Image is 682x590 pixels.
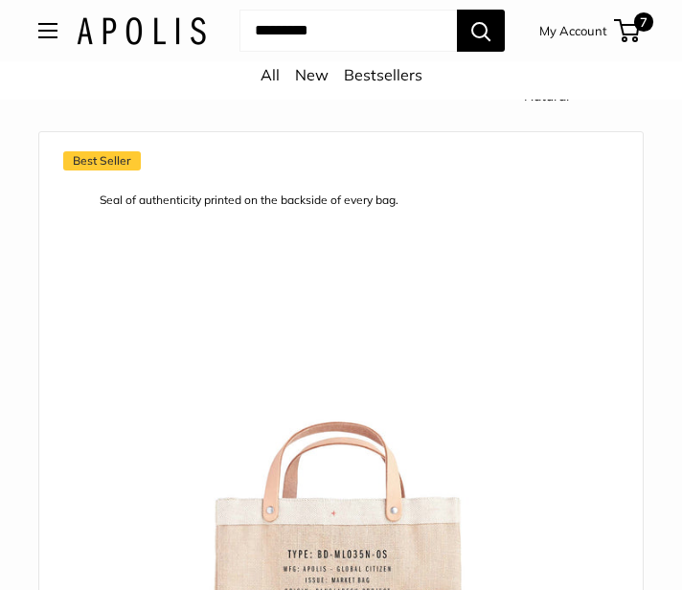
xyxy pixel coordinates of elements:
[616,19,640,42] a: 7
[90,188,408,214] div: Seal of authenticity printed on the backside of every bag.
[344,65,422,84] a: Bestsellers
[295,65,329,84] a: New
[261,65,280,84] a: All
[77,17,206,45] img: Apolis
[539,19,607,42] a: My Account
[63,151,141,170] span: Best Seller
[38,23,57,38] button: Open menu
[239,10,457,52] input: Search...
[634,12,653,32] span: 7
[457,10,505,52] button: Search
